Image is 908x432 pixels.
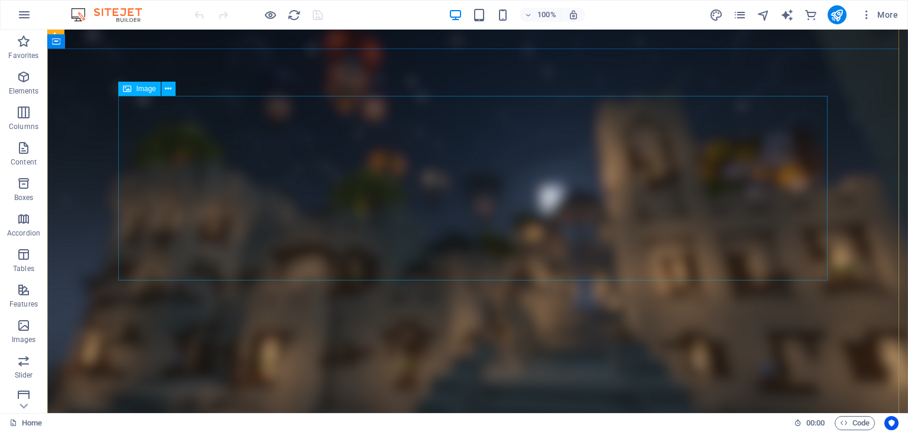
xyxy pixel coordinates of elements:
[68,8,157,22] img: Editor Logo
[9,122,38,131] p: Columns
[757,8,770,22] i: Navigator
[287,8,301,22] i: Reload page
[804,8,818,22] button: commerce
[9,299,38,309] p: Features
[12,335,36,344] p: Images
[14,193,34,202] p: Boxes
[9,416,42,430] a: Click to cancel selection. Double-click to open Pages
[136,85,155,92] span: Image
[840,416,870,430] span: Code
[804,8,818,22] i: Commerce
[9,86,39,96] p: Elements
[815,418,816,427] span: :
[15,370,33,380] p: Slider
[537,8,556,22] h6: 100%
[11,157,37,167] p: Content
[709,8,723,22] i: Design (Ctrl+Alt+Y)
[757,8,771,22] button: navigator
[733,8,747,22] i: Pages (Ctrl+Alt+S)
[520,8,562,22] button: 100%
[8,51,38,60] p: Favorites
[780,8,794,22] i: AI Writer
[7,228,40,238] p: Accordion
[828,5,847,24] button: publish
[835,416,875,430] button: Code
[568,9,579,20] i: On resize automatically adjust zoom level to fit chosen device.
[884,416,899,430] button: Usercentrics
[287,8,301,22] button: reload
[709,8,724,22] button: design
[806,416,825,430] span: 00 00
[733,8,747,22] button: pages
[861,9,898,21] span: More
[13,264,34,273] p: Tables
[856,5,903,24] button: More
[780,8,794,22] button: text_generator
[830,8,844,22] i: Publish
[794,416,825,430] h6: Session time
[263,8,277,22] button: Click here to leave preview mode and continue editing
